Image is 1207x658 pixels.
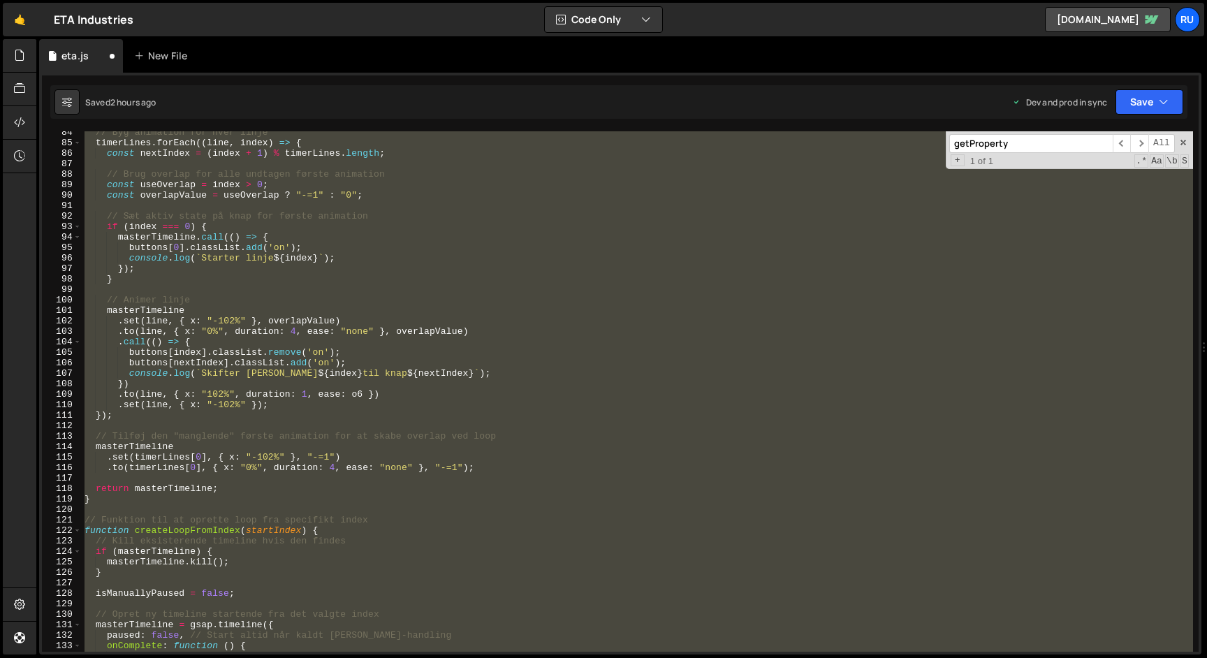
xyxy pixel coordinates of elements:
[1045,7,1171,32] a: [DOMAIN_NAME]
[42,578,82,588] div: 127
[61,49,89,63] div: eta.js
[42,609,82,620] div: 130
[42,200,82,211] div: 91
[42,588,82,599] div: 128
[42,452,82,462] div: 115
[42,536,82,546] div: 123
[42,630,82,641] div: 132
[42,473,82,483] div: 117
[42,515,82,525] div: 121
[42,305,82,316] div: 101
[110,96,156,108] div: 2 hours ago
[1150,154,1164,168] span: CaseSensitive Search
[42,358,82,368] div: 106
[42,557,82,567] div: 125
[1180,154,1189,168] span: Search In Selection
[42,148,82,159] div: 86
[42,242,82,253] div: 95
[949,134,1113,153] input: Search for
[1012,96,1107,108] div: Dev and prod in sync
[1148,134,1175,153] span: Alt-Enter
[42,253,82,263] div: 96
[3,3,37,36] a: 🤙
[42,462,82,473] div: 116
[1175,7,1200,32] a: Ru
[42,127,82,138] div: 84
[85,96,156,108] div: Saved
[42,274,82,284] div: 98
[42,494,82,504] div: 119
[42,421,82,431] div: 112
[42,400,82,410] div: 110
[42,138,82,148] div: 85
[134,49,193,63] div: New File
[951,154,965,166] span: Toggle Replace mode
[1113,134,1131,153] span: ​
[42,410,82,421] div: 111
[42,284,82,295] div: 99
[42,441,82,452] div: 114
[42,504,82,515] div: 120
[42,180,82,190] div: 89
[54,11,133,28] div: ETA Industries
[42,379,82,389] div: 108
[1165,154,1179,168] span: Whole Word Search
[42,525,82,536] div: 122
[42,599,82,609] div: 129
[42,641,82,651] div: 133
[42,431,82,441] div: 113
[42,337,82,347] div: 104
[1134,154,1148,168] span: RegExp Search
[545,7,662,32] button: Code Only
[42,389,82,400] div: 109
[42,567,82,578] div: 126
[42,326,82,337] div: 103
[42,232,82,242] div: 94
[42,221,82,232] div: 93
[42,546,82,557] div: 124
[42,159,82,169] div: 87
[42,316,82,326] div: 102
[42,169,82,180] div: 88
[965,156,1000,166] span: 1 of 1
[42,347,82,358] div: 105
[42,211,82,221] div: 92
[42,620,82,630] div: 131
[42,190,82,200] div: 90
[42,295,82,305] div: 100
[1115,89,1183,115] button: Save
[42,483,82,494] div: 118
[42,368,82,379] div: 107
[42,263,82,274] div: 97
[1130,134,1148,153] span: ​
